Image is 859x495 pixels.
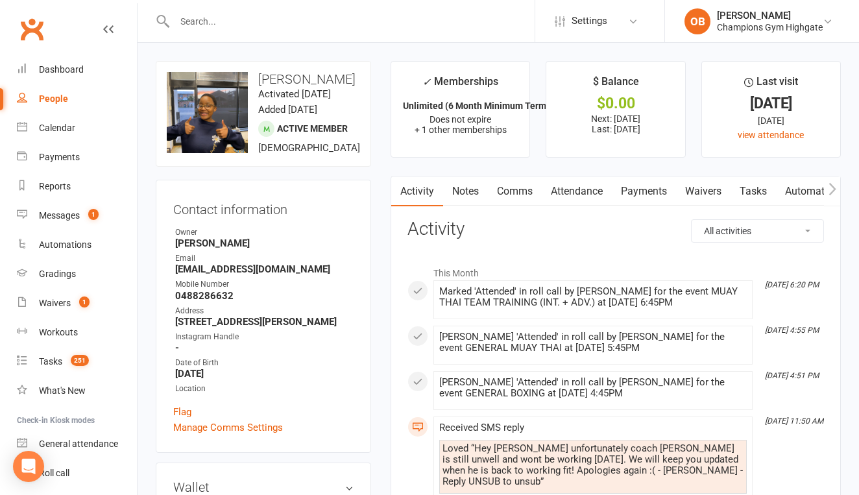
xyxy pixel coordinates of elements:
[765,417,823,426] i: [DATE] 11:50 AM
[442,443,744,487] div: Loved “Hey [PERSON_NAME] unfortunately coach [PERSON_NAME] is still unwell and wont be working [D...
[79,296,90,308] span: 1
[175,237,354,249] strong: [PERSON_NAME]
[277,123,348,134] span: Active member
[744,73,798,97] div: Last visit
[391,176,443,206] a: Activity
[407,219,824,239] h3: Activity
[415,125,507,135] span: + 1 other memberships
[422,76,431,88] i: ✓
[558,97,673,110] div: $0.00
[17,289,137,318] a: Waivers 1
[17,347,137,376] a: Tasks 251
[403,101,550,111] strong: Unlimited (6 Month Minimum Term)
[17,172,137,201] a: Reports
[776,176,853,206] a: Automations
[175,342,354,354] strong: -
[175,368,354,380] strong: [DATE]
[39,439,118,449] div: General attendance
[714,114,829,128] div: [DATE]
[439,286,747,308] div: Marked 'Attended' in roll call by [PERSON_NAME] for the event MUAY THAI TEAM TRAINING (INT. + ADV...
[542,176,612,206] a: Attendance
[173,420,283,435] a: Manage Comms Settings
[717,10,823,21] div: [PERSON_NAME]
[39,210,80,221] div: Messages
[17,201,137,230] a: Messages 1
[175,331,354,343] div: Instagram Handle
[173,480,354,494] h3: Wallet
[17,260,137,289] a: Gradings
[173,404,191,420] a: Flag
[175,305,354,317] div: Address
[17,376,137,405] a: What's New
[439,422,747,433] div: Received SMS reply
[612,176,676,206] a: Payments
[175,357,354,369] div: Date of Birth
[167,72,360,86] h3: [PERSON_NAME]
[17,143,137,172] a: Payments
[572,6,607,36] span: Settings
[39,64,84,75] div: Dashboard
[258,104,317,115] time: Added [DATE]
[175,316,354,328] strong: [STREET_ADDRESS][PERSON_NAME]
[731,176,776,206] a: Tasks
[17,230,137,260] a: Automations
[175,290,354,302] strong: 0488286632
[88,209,99,220] span: 1
[39,327,78,337] div: Workouts
[39,123,75,133] div: Calendar
[429,114,491,125] span: Does not expire
[171,12,535,30] input: Search...
[17,84,137,114] a: People
[16,13,48,45] a: Clubworx
[39,239,91,250] div: Automations
[39,298,71,308] div: Waivers
[765,326,819,335] i: [DATE] 4:55 PM
[593,73,639,97] div: $ Balance
[175,252,354,265] div: Email
[717,21,823,33] div: Champions Gym Highgate
[13,451,44,482] div: Open Intercom Messenger
[684,8,710,34] div: OB
[173,197,354,217] h3: Contact information
[258,142,360,154] span: [DEMOGRAPHIC_DATA]
[39,356,62,367] div: Tasks
[17,55,137,84] a: Dashboard
[558,114,673,134] p: Next: [DATE] Last: [DATE]
[167,72,248,153] img: image1751535068.png
[422,73,498,97] div: Memberships
[17,459,137,488] a: Roll call
[488,176,542,206] a: Comms
[39,468,69,478] div: Roll call
[175,263,354,275] strong: [EMAIL_ADDRESS][DOMAIN_NAME]
[17,318,137,347] a: Workouts
[175,278,354,291] div: Mobile Number
[439,332,747,354] div: [PERSON_NAME] 'Attended' in roll call by [PERSON_NAME] for the event GENERAL MUAY THAI at [DATE] ...
[39,93,68,104] div: People
[17,429,137,459] a: General attendance kiosk mode
[258,88,331,100] time: Activated [DATE]
[738,130,804,140] a: view attendance
[443,176,488,206] a: Notes
[39,152,80,162] div: Payments
[71,355,89,366] span: 251
[765,280,819,289] i: [DATE] 6:20 PM
[39,385,86,396] div: What's New
[175,383,354,395] div: Location
[765,371,819,380] i: [DATE] 4:51 PM
[439,377,747,399] div: [PERSON_NAME] 'Attended' in roll call by [PERSON_NAME] for the event GENERAL BOXING at [DATE] 4:45PM
[676,176,731,206] a: Waivers
[714,97,829,110] div: [DATE]
[17,114,137,143] a: Calendar
[407,260,824,280] li: This Month
[39,181,71,191] div: Reports
[175,226,354,239] div: Owner
[39,269,76,279] div: Gradings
